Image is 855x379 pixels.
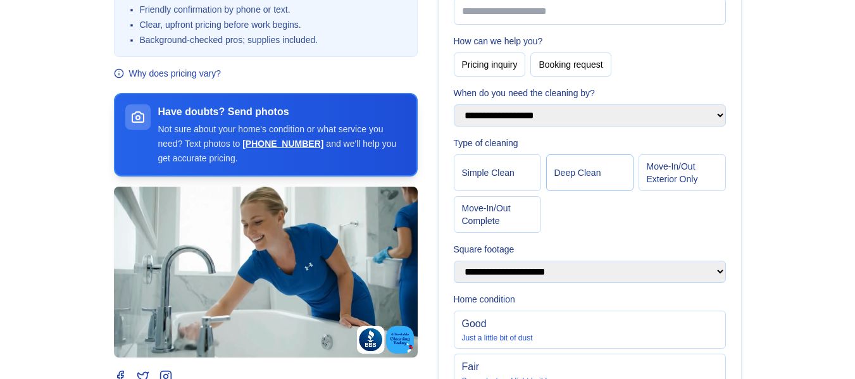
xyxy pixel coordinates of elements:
[454,53,526,77] button: Pricing inquiry
[454,196,541,233] button: Move‑In/Out Complete
[462,333,718,343] div: Just a little bit of dust
[242,139,323,149] a: [PHONE_NUMBER]
[546,154,633,191] button: Deep Clean
[462,359,718,375] div: Fair
[140,34,407,46] li: Background‑checked pros; supplies included.
[454,243,726,256] label: Square footage
[454,311,726,349] button: GoodJust a little bit of dust
[462,316,718,332] div: Good
[454,293,726,306] label: Home condition
[454,154,541,191] button: Simple Clean
[454,87,726,99] label: When do you need the cleaning by?
[454,137,726,149] label: Type of cleaning
[140,3,407,16] li: Friendly confirmation by phone or text.
[530,53,611,77] button: Booking request
[454,35,726,47] label: How can we help you?
[158,122,406,165] p: Not sure about your home's condition or what service you need? Text photos to and we'll help you ...
[140,18,407,31] li: Clear, upfront pricing before work begins.
[114,67,222,80] button: Why does pricing vary?
[158,104,406,120] h3: Have doubts? Send photos
[639,154,726,191] button: Move‑In/Out Exterior Only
